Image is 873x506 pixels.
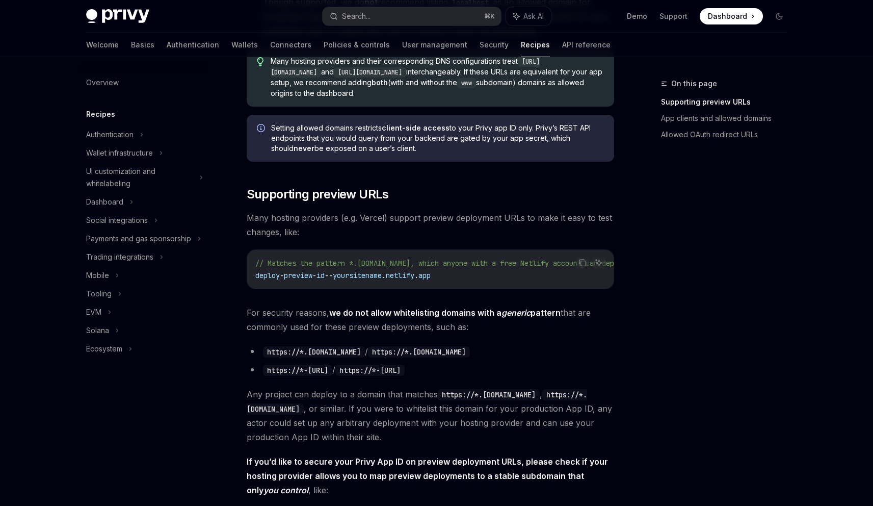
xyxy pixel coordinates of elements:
[86,288,112,300] div: Tooling
[562,33,611,57] a: API reference
[414,271,418,280] span: .
[86,147,153,159] div: Wallet infrastructure
[335,365,405,376] code: https://*-[URL]
[386,271,414,280] span: netlify
[661,127,796,143] a: Allowed OAuth redirect URLs
[247,186,389,203] span: Supporting preview URLs
[255,259,639,268] span: // Matches the pattern *.[DOMAIN_NAME], which anyone with a free Netlify account can deploy to
[263,485,308,495] em: you control
[708,11,747,21] span: Dashboard
[592,256,605,269] button: Ask AI
[523,11,544,21] span: Ask AI
[86,233,191,245] div: Payments and gas sponsorship
[86,343,122,355] div: Ecosystem
[247,363,614,377] li: /
[167,33,219,57] a: Authentication
[280,271,284,280] span: -
[316,271,325,280] span: id
[372,78,388,87] strong: both
[247,454,614,497] span: , like:
[661,94,796,110] a: Supporting preview URLs
[323,7,501,26] button: Search...⌘K
[294,144,314,153] strong: never
[247,457,608,495] strong: If you’d like to secure your Privy App ID on preview deployment URLs, please check if your hostin...
[86,269,109,282] div: Mobile
[86,251,153,263] div: Trading integrations
[263,346,365,358] code: https://*.[DOMAIN_NAME]
[334,67,406,78] code: [URL][DOMAIN_NAME]
[86,214,148,226] div: Social integrations
[86,165,193,190] div: UI customization and whitelabeling
[86,324,109,337] div: Solana
[325,271,333,280] span: --
[231,33,258,57] a: Wallets
[271,123,604,154] span: Setting allowed domains restricts to your Privy app ID only. Privy’s REST API endpoints that you ...
[521,33,550,57] a: Recipes
[333,271,382,280] span: yoursitename
[263,365,332,376] code: https://*-[URL]
[661,110,796,127] a: App clients and allowed domains
[86,196,123,208] div: Dashboard
[382,271,386,280] span: .
[342,10,371,22] div: Search...
[324,33,390,57] a: Policies & controls
[284,271,312,280] span: preview
[627,11,647,21] a: Demo
[247,306,614,334] span: For security reasons, that are commonly used for these preview deployments, such as:
[484,12,495,20] span: ⌘ K
[457,78,476,88] code: www
[86,9,149,23] img: dark logo
[402,33,467,57] a: User management
[247,387,614,444] span: Any project can deploy to a domain that matches , , or similar. If you were to whitelist this dom...
[271,57,540,78] code: [URL][DOMAIN_NAME]
[270,33,311,57] a: Connectors
[257,57,264,66] svg: Tip
[271,56,603,98] span: Many hosting providers and their corresponding DNS configurations treat and interchangeably. If t...
[329,308,561,318] strong: we do not allow whitelisting domains with a pattern
[131,33,154,57] a: Basics
[257,124,267,134] svg: Info
[480,33,509,57] a: Security
[78,73,208,92] a: Overview
[255,271,280,280] span: deploy
[771,8,787,24] button: Toggle dark mode
[671,78,717,90] span: On this page
[312,271,316,280] span: -
[86,33,119,57] a: Welcome
[382,123,449,132] strong: client-side access
[438,389,540,400] code: https://*.[DOMAIN_NAME]
[247,344,614,359] li: /
[247,211,614,239] span: Many hosting providers (e.g. Vercel) support preview deployment URLs to make it easy to test chan...
[86,129,134,141] div: Authentication
[576,256,589,269] button: Copy the contents from the code block
[86,77,119,89] div: Overview
[86,306,101,318] div: EVM
[418,271,431,280] span: app
[659,11,687,21] a: Support
[506,7,551,26] button: Ask AI
[501,308,531,318] em: generic
[86,108,115,120] h5: Recipes
[368,346,470,358] code: https://*.[DOMAIN_NAME]
[700,8,763,24] a: Dashboard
